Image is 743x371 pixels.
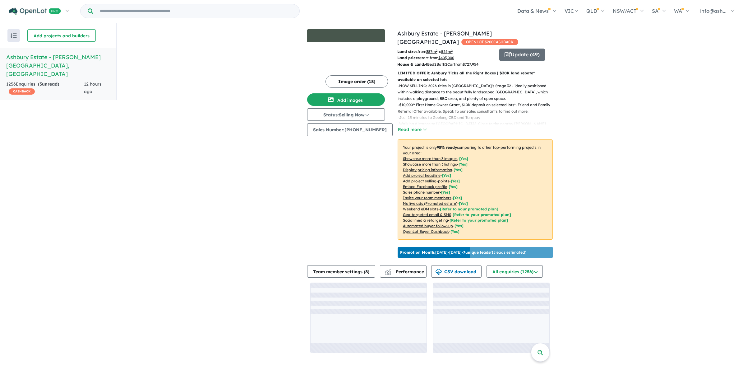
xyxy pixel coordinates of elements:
u: OpenLot Buyer Cashback [403,229,449,234]
button: Read more [398,126,427,133]
input: Try estate name, suburb, builder or developer [94,4,298,18]
u: 526 m [441,49,453,54]
u: Invite your team members [403,195,451,200]
u: 2 [445,62,447,67]
div: 1256 Enquir ies [6,81,84,96]
p: - Walking distance to [GEOGRAPHIC_DATA], Close to the nearby [PERSON_NAME][GEOGRAPHIC_DATA], With... [398,121,558,140]
button: Performance [380,265,427,278]
strong: ( unread) [38,81,59,87]
b: House & Land: [397,62,425,67]
u: Display pricing information [403,167,452,172]
u: Geo-targeted email & SMS [403,212,451,217]
button: Add images [307,93,385,106]
u: 4 [425,62,427,67]
span: [Yes] [450,229,459,234]
u: Showcase more than 3 images [403,156,458,161]
p: LIMITED OFFER: Ashbury Ticks all the Right Boxes | $30K land rebate* available on selected lots [398,70,553,83]
h5: Ashbury Estate - [PERSON_NAME][GEOGRAPHIC_DATA] , [GEOGRAPHIC_DATA] [6,53,110,78]
span: [Refer to your promoted plan] [453,212,511,217]
p: - Just 15 minutes to Geelong CBD and Torquay [398,115,558,121]
sup: 2 [451,49,453,52]
button: Team member settings (8) [307,265,375,278]
button: Status:Selling Now [307,108,385,121]
span: 12 hours ago [84,81,102,94]
p: [DATE] - [DATE] - ( 15 leads estimated) [400,250,526,255]
b: Land sizes [397,49,418,54]
u: $ 403,000 [438,55,454,60]
button: All enquiries (1256) [487,265,543,278]
u: Automated buyer follow-up [403,223,453,228]
p: - $10,000^ First Home Owner Grant, $10K deposit on selected lots*. Friend and Family Referral Off... [398,102,558,115]
button: CSV download [431,265,482,278]
button: Image order (18) [325,75,388,88]
b: Promotion Month: [400,250,435,255]
span: [Refer to your promoted plan] [440,207,498,211]
u: $ 727,954 [463,62,478,67]
span: Performance [386,269,424,275]
button: Update (49) [499,49,545,61]
p: - NOW SELLING: 2026 titles in [GEOGRAPHIC_DATA]'s Stage 32 - ideally positioned within walking di... [398,83,558,102]
sup: 2 [436,49,437,52]
span: CASHBACK [9,88,35,95]
span: [ Yes ] [451,179,460,183]
span: 8 [365,269,368,275]
b: Land prices [397,55,420,60]
button: Sales Number:[PHONE_NUMBER] [307,123,393,136]
u: Showcase more than 3 listings [403,162,457,167]
span: [Yes] [455,223,464,228]
span: 3 [39,81,42,87]
p: from [397,49,495,55]
b: 95 % ready [437,145,457,150]
u: Sales phone number [403,190,440,195]
u: Social media retargeting [403,218,448,223]
img: sort.svg [11,33,17,38]
p: start from [397,55,495,61]
img: download icon [436,269,442,275]
span: [ Yes ] [441,190,450,195]
a: Ashbury Estate - [PERSON_NAME][GEOGRAPHIC_DATA] [397,30,492,45]
u: Weekend eDM slots [403,207,438,211]
u: Embed Facebook profile [403,184,447,189]
span: [ Yes ] [459,156,468,161]
span: [ Yes ] [459,162,468,167]
span: [ Yes ] [453,195,462,200]
p: Your project is only comparing to other top-performing projects in your area: - - - - - - - - - -... [398,139,553,240]
span: [ Yes ] [449,184,458,189]
u: Add project headline [403,173,441,178]
span: to [437,49,453,54]
span: [Yes] [459,201,468,206]
u: 387 m [426,49,437,54]
u: 2 [434,62,436,67]
img: bar-chart.svg [385,271,391,275]
p: Bed Bath Car from [397,61,495,68]
span: [Refer to your promoted plan] [450,218,508,223]
span: OPENLOT $ 200 CASHBACK [461,39,518,45]
span: info@ash... [700,8,727,14]
img: line-chart.svg [385,269,390,272]
img: Openlot PRO Logo White [9,7,61,15]
span: [ Yes ] [442,173,451,178]
u: Native ads (Promoted estate) [403,201,457,206]
button: Add projects and builders [27,29,96,42]
b: 7 unique leads [463,250,490,255]
span: [ Yes ] [454,167,463,172]
u: Add project selling-points [403,179,449,183]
